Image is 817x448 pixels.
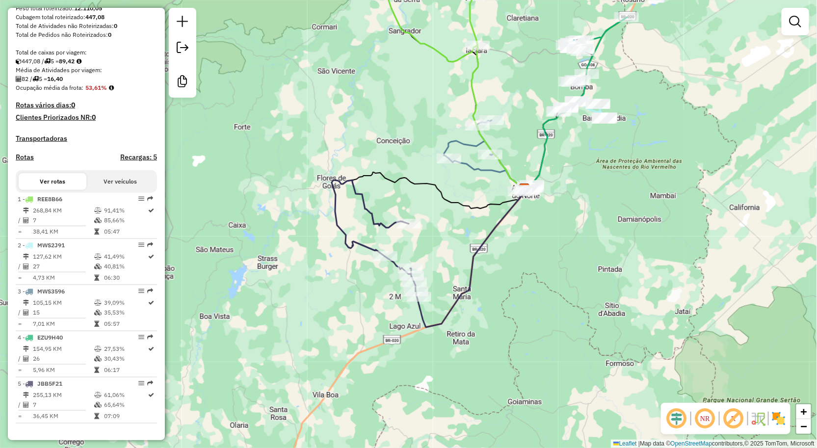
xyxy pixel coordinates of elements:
i: % de utilização da cubagem [94,356,102,362]
i: Total de rotas [32,76,39,82]
span: 3 - [18,288,65,295]
td: 65,64% [104,400,148,410]
td: 154,95 KM [32,344,94,354]
td: 7 [32,215,94,225]
em: Rota exportada [147,196,153,202]
a: Zoom out [796,419,811,434]
i: Total de Atividades [16,76,22,82]
strong: 447,08 [85,13,105,21]
td: 27,53% [104,344,148,354]
em: Opções [138,242,144,248]
td: 127,62 KM [32,252,94,262]
strong: 89,42 [59,57,75,65]
a: Leaflet [613,440,637,447]
i: Distância Total [23,392,29,398]
i: Rota otimizada [149,208,155,213]
a: Criar modelo [173,72,192,94]
i: Total de Atividades [23,310,29,316]
i: % de utilização do peso [94,346,102,352]
td: = [18,365,23,375]
span: Ocupação média da frota: [16,84,83,91]
i: % de utilização do peso [94,208,102,213]
em: Opções [138,196,144,202]
em: Opções [138,288,144,294]
i: % de utilização do peso [94,254,102,260]
a: Nova sessão e pesquisa [173,12,192,34]
i: Distância Total [23,208,29,213]
em: Rota exportada [147,380,153,386]
td: / [18,262,23,271]
td: 4,73 KM [32,273,94,283]
em: Rota exportada [147,242,153,248]
i: Cubagem total roteirizado [16,58,22,64]
strong: 0 [92,113,96,122]
a: Exportar sessão [173,38,192,60]
td: 06:30 [104,273,148,283]
div: Cubagem total roteirizado: [16,13,157,22]
i: Rota otimizada [149,392,155,398]
strong: 12.110,05 [74,4,102,12]
strong: 0 [108,31,111,38]
em: Opções [138,380,144,386]
strong: 0 [71,101,75,109]
strong: 0 [114,22,117,29]
div: Map data © contributors,© 2025 TomTom, Microsoft [611,440,817,448]
span: + [801,405,807,418]
div: Peso total roteirizado: [16,4,157,13]
td: 30,43% [104,354,148,364]
i: Distância Total [23,346,29,352]
td: 36,45 KM [32,411,94,421]
i: Distância Total [23,254,29,260]
td: 05:47 [104,227,148,237]
td: 41,49% [104,252,148,262]
i: Tempo total em rota [94,229,99,235]
h4: Transportadoras [16,134,157,143]
div: Total de caixas por viagem: [16,48,157,57]
i: % de utilização da cubagem [94,310,102,316]
td: 268,84 KM [32,206,94,215]
i: Total de Atividades [23,217,29,223]
i: Rota otimizada [149,254,155,260]
h4: Recargas: 5 [120,153,157,161]
td: 255,13 KM [32,390,94,400]
strong: 16,40 [47,75,63,82]
i: % de utilização do peso [94,392,102,398]
td: 27 [32,262,94,271]
img: Posse [568,39,580,52]
i: Tempo total em rota [94,413,99,419]
td: 06:17 [104,365,148,375]
button: Ver rotas [19,173,86,190]
td: 05:57 [104,319,148,329]
i: Meta Caixas/viagem: 1,00 Diferença: 88,42 [77,58,81,64]
td: = [18,319,23,329]
i: % de utilização da cubagem [94,217,102,223]
h4: Rotas vários dias: [16,101,157,109]
em: Rota exportada [147,288,153,294]
td: = [18,273,23,283]
button: Ver veículos [86,173,154,190]
span: Exibir rótulo [722,407,745,430]
a: Rotas [16,153,34,161]
img: Exibir/Ocultar setores [771,411,787,426]
em: Média calculada utilizando a maior ocupação (%Peso ou %Cubagem) de cada rota da sessão. Rotas cro... [109,85,114,91]
div: Total de Atividades não Roteirizadas: [16,22,157,30]
div: 82 / 5 = [16,75,157,83]
i: % de utilização da cubagem [94,402,102,408]
div: Média de Atividades por viagem: [16,66,157,75]
i: % de utilização do peso [94,300,102,306]
img: Fluxo de ruas [750,411,766,426]
div: Total de Pedidos não Roteirizados: [16,30,157,39]
div: 447,08 / 5 = [16,57,157,66]
i: Total de rotas [44,58,51,64]
i: % de utilização da cubagem [94,264,102,269]
span: EZU9H40 [37,334,63,341]
td: 26 [32,354,94,364]
span: 2 - [18,241,65,249]
span: Ocultar deslocamento [665,407,688,430]
td: 105,15 KM [32,298,94,308]
a: Zoom in [796,404,811,419]
i: Tempo total em rota [94,321,99,327]
td: / [18,400,23,410]
td: = [18,411,23,421]
td: 39,09% [104,298,148,308]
